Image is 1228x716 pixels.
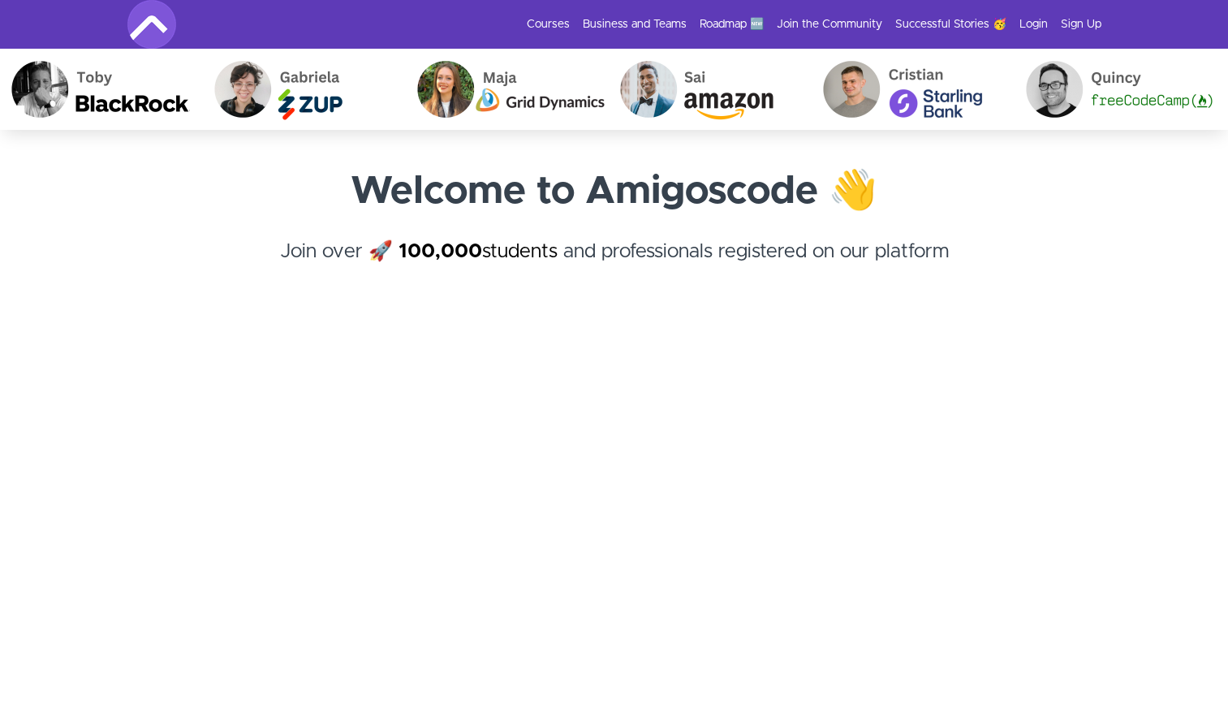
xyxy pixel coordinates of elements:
[609,49,812,130] img: Sai
[895,16,1006,32] a: Successful Stories 🥳
[351,172,877,211] strong: Welcome to Amigoscode 👋
[399,242,558,261] a: 100,000students
[583,16,687,32] a: Business and Teams
[406,49,609,130] img: Maja
[127,237,1101,295] h4: Join over 🚀 and professionals registered on our platform
[399,242,482,261] strong: 100,000
[527,16,570,32] a: Courses
[1061,16,1101,32] a: Sign Up
[777,16,882,32] a: Join the Community
[203,49,406,130] img: Gabriela
[812,49,1015,130] img: Cristian
[700,16,764,32] a: Roadmap 🆕
[1019,16,1048,32] a: Login
[1015,49,1217,130] img: Quincy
